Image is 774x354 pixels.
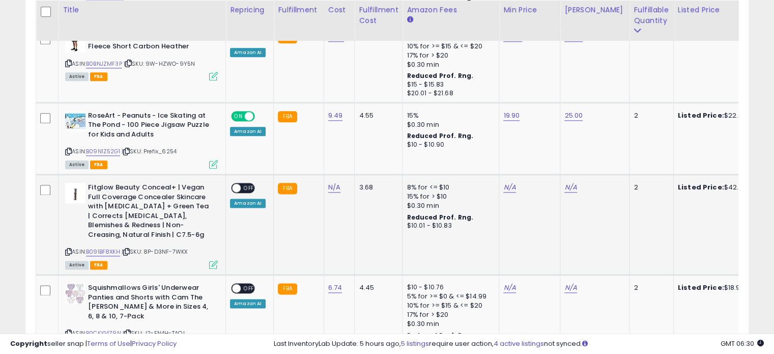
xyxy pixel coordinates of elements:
[278,5,319,15] div: Fulfillment
[564,5,625,15] div: [PERSON_NAME]
[65,111,85,131] img: 51sKH0l+bmL._SL40_.jpg
[328,5,351,15] div: Cost
[88,183,212,242] b: Fitglow Beauty Conceal+ | Vegan Full Coverage Concealer Skincare with [MEDICAL_DATA] + Green Tea ...
[401,339,429,348] a: 5 listings
[328,111,343,121] a: 9.49
[503,5,556,15] div: Min Price
[65,183,85,203] img: 21vasYrRlgL._SL40_.jpg
[241,284,257,293] span: OFF
[494,339,544,348] a: 4 active listings
[721,339,764,348] span: 2025-08-18 06:30 GMT
[10,339,177,349] div: seller snap | |
[678,5,766,15] div: Listed Price
[407,201,491,210] div: $0.30 min
[328,283,342,293] a: 6.74
[359,183,394,192] div: 3.68
[253,112,270,120] span: OFF
[407,71,473,80] b: Reduced Prof. Rng.
[65,283,85,304] img: 517B+tTG27L._SL40_.jpg
[88,111,212,142] b: RoseArt - Peanuts - Ice Skating at The Pond - 100 Piece Jigsaw Puzzle for Kids and Adults
[359,111,394,120] div: 4.55
[65,261,89,269] span: All listings currently available for purchase on Amazon
[407,310,491,319] div: 17% for > $20
[407,141,491,149] div: $10 - $10.90
[678,283,724,292] b: Listed Price:
[407,120,491,129] div: $0.30 min
[407,89,491,98] div: $20.01 - $21.68
[232,112,245,120] span: ON
[407,292,491,301] div: 5% for >= $0 & <= $14.99
[407,15,413,24] small: Amazon Fees.
[678,183,762,192] div: $42.00
[124,60,195,68] span: | SKU: 9W-HZWO-9Y5N
[407,5,495,15] div: Amazon Fees
[278,183,297,194] small: FBA
[230,199,266,208] div: Amazon AI
[65,111,218,168] div: ASIN:
[63,5,221,15] div: Title
[65,183,218,268] div: ASIN:
[678,283,762,292] div: $18.98
[407,192,491,201] div: 15% for > $10
[230,299,266,308] div: Amazon AI
[90,72,107,81] span: FBA
[65,32,85,52] img: 31SnT78v4UL._SL40_.jpg
[122,147,177,155] span: | SKU: Prefix_6254
[278,111,297,122] small: FBA
[88,283,212,323] b: Squishmallows Girls' Underwear Panties and Shorts with Cam The [PERSON_NAME] & More in Sizes 4, 6...
[90,160,107,169] span: FBA
[90,261,107,269] span: FBA
[564,111,583,121] a: 25.00
[328,182,340,193] a: N/A
[634,283,665,292] div: 2
[86,60,122,68] a: B0BNJZMF3P
[564,283,577,293] a: N/A
[564,182,577,193] a: N/A
[407,111,491,120] div: 15%
[10,339,47,348] strong: Copyright
[678,182,724,192] b: Listed Price:
[407,42,491,51] div: 10% for >= $15 & <= $20
[65,72,89,81] span: All listings currently available for purchase on Amazon
[407,80,491,89] div: $15 - $15.83
[634,111,665,120] div: 2
[407,283,491,292] div: $10 - $10.76
[278,283,297,294] small: FBA
[407,131,473,140] b: Reduced Prof. Rng.
[230,48,266,57] div: Amazon AI
[274,339,764,349] div: Last InventoryLab Update: 5 hours ago, require user action, not synced.
[359,283,394,292] div: 4.45
[241,184,257,193] span: OFF
[407,60,491,69] div: $0.30 min
[503,182,515,193] a: N/A
[407,319,491,329] div: $0.30 min
[230,5,269,15] div: Repricing
[407,301,491,310] div: 10% for >= $15 & <= $20
[407,213,473,222] b: Reduced Prof. Rng.
[87,339,130,348] a: Terms of Use
[503,283,515,293] a: N/A
[230,127,266,136] div: Amazon AI
[359,5,398,26] div: Fulfillment Cost
[678,111,724,120] b: Listed Price:
[503,111,520,121] a: 19.90
[86,248,120,256] a: B091BF8XKH
[65,160,89,169] span: All listings currently available for purchase on Amazon
[634,5,669,26] div: Fulfillable Quantity
[65,32,218,79] div: ASIN:
[132,339,177,348] a: Privacy Policy
[88,32,212,53] b: Carhartt Relaxed Fit Midweight Fleece Short Carbon Heather
[678,111,762,120] div: $22.40
[86,147,120,156] a: B09N1Z52G1
[122,248,187,256] span: | SKU: 8P-D3NF-7WKX
[634,183,665,192] div: 2
[407,51,491,60] div: 17% for > $20
[407,222,491,230] div: $10.01 - $10.83
[407,183,491,192] div: 8% for <= $10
